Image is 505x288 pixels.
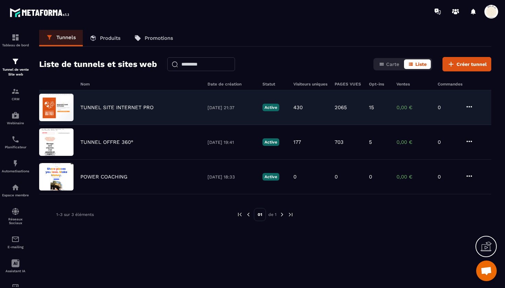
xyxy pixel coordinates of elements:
img: next [288,211,294,218]
p: POWER COACHING [80,174,127,180]
a: emailemailE-mailing [2,230,29,254]
img: scheduler [11,135,20,143]
img: email [11,235,20,243]
a: formationformationTableau de bord [2,28,29,52]
p: 15 [369,104,374,111]
span: Carte [386,61,399,67]
p: 0 [438,104,458,111]
p: 01 [254,208,266,221]
p: Tunnel de vente Site web [2,67,29,77]
p: 177 [293,139,301,145]
p: 5 [369,139,372,145]
img: automations [11,183,20,192]
p: CRM [2,97,29,101]
p: Espace membre [2,193,29,197]
span: Liste [415,61,427,67]
a: schedulerschedulerPlanificateur [2,130,29,154]
img: image [39,94,74,121]
h6: Ventes [396,82,431,87]
a: social-networksocial-networkRéseaux Sociaux [2,202,29,230]
p: Tableau de bord [2,43,29,47]
a: automationsautomationsEspace membre [2,178,29,202]
p: Active [262,104,279,111]
img: prev [237,211,243,218]
p: Réseaux Sociaux [2,217,29,225]
p: Assistant IA [2,269,29,273]
p: Webinaire [2,121,29,125]
img: formation [11,57,20,66]
a: automationsautomationsWebinaire [2,106,29,130]
img: automations [11,159,20,168]
h6: Nom [80,82,201,87]
h6: Visiteurs uniques [293,82,328,87]
a: formationformationCRM [2,82,29,106]
p: 0,00 € [396,104,431,111]
h6: Statut [262,82,287,87]
h6: PAGES VUES [335,82,362,87]
p: 703 [335,139,344,145]
a: Assistant IA [2,254,29,278]
p: Tunnels [56,34,76,41]
img: automations [11,111,20,119]
p: 0 [335,174,338,180]
p: 2065 [335,104,347,111]
p: de 1 [268,212,277,217]
img: prev [245,211,251,218]
img: image [39,128,74,156]
button: Liste [404,59,431,69]
button: Carte [375,59,403,69]
p: Planificateur [2,145,29,149]
span: Créer tunnel [457,61,487,68]
p: Active [262,138,279,146]
p: Automatisations [2,169,29,173]
p: 0 [438,139,458,145]
img: next [279,211,285,218]
p: 0,00 € [396,139,431,145]
p: 430 [293,104,303,111]
h6: Date de création [207,82,256,87]
p: Promotions [145,35,173,41]
img: image [39,163,74,191]
p: [DATE] 19:41 [207,140,256,145]
p: E-mailing [2,245,29,249]
h6: Opt-ins [369,82,390,87]
a: Tunnels [39,30,83,46]
p: 1-3 sur 3 éléments [56,212,94,217]
p: Active [262,173,279,181]
p: 0,00 € [396,174,431,180]
p: 0 [369,174,372,180]
p: Produits [100,35,121,41]
p: [DATE] 18:33 [207,174,256,180]
h6: Commandes [438,82,462,87]
img: social-network [11,207,20,216]
p: 0 [293,174,296,180]
p: TUNNEL SITE INTERNET PRO [80,104,154,111]
a: formationformationTunnel de vente Site web [2,52,29,82]
button: Créer tunnel [442,57,491,71]
h2: Liste de tunnels et sites web [39,57,157,71]
p: 0 [438,174,458,180]
p: [DATE] 21:37 [207,105,256,110]
div: Ouvrir le chat [476,261,497,281]
img: logo [10,6,71,19]
img: formation [11,33,20,42]
img: formation [11,87,20,95]
a: Produits [83,30,127,46]
p: TUNNEL OFFRE 360° [80,139,133,145]
a: automationsautomationsAutomatisations [2,154,29,178]
a: Promotions [127,30,180,46]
